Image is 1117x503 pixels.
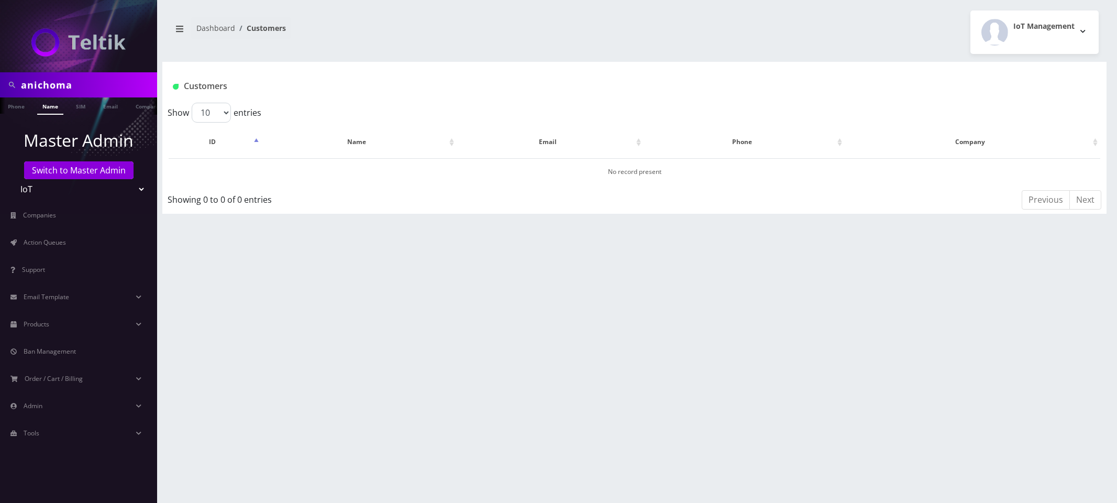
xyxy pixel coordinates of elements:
[169,158,1100,185] td: No record present
[262,127,457,157] th: Name: activate to sort column ascending
[130,97,165,114] a: Company
[846,127,1100,157] th: Company: activate to sort column ascending
[37,97,63,115] a: Name
[170,17,627,47] nav: breadcrumb
[168,189,549,206] div: Showing 0 to 0 of 0 entries
[970,10,1099,54] button: IoT Management
[1013,22,1075,31] h2: IoT Management
[1022,190,1070,210] a: Previous
[23,211,56,220] span: Companies
[192,103,231,123] select: Showentries
[196,23,235,33] a: Dashboard
[458,127,644,157] th: Email: activate to sort column ascending
[173,81,939,91] h1: Customers
[24,401,42,410] span: Admin
[235,23,286,34] li: Customers
[24,320,49,329] span: Products
[24,292,69,301] span: Email Template
[31,28,126,57] img: IoT
[645,127,845,157] th: Phone: activate to sort column ascending
[168,103,261,123] label: Show entries
[24,238,66,247] span: Action Queues
[3,97,30,114] a: Phone
[24,347,76,356] span: Ban Management
[21,75,154,95] input: Search in Company
[22,265,45,274] span: Support
[25,374,83,383] span: Order / Cart / Billing
[24,429,39,438] span: Tools
[169,127,261,157] th: ID: activate to sort column descending
[71,97,91,114] a: SIM
[98,97,123,114] a: Email
[24,161,134,179] a: Switch to Master Admin
[1069,190,1101,210] a: Next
